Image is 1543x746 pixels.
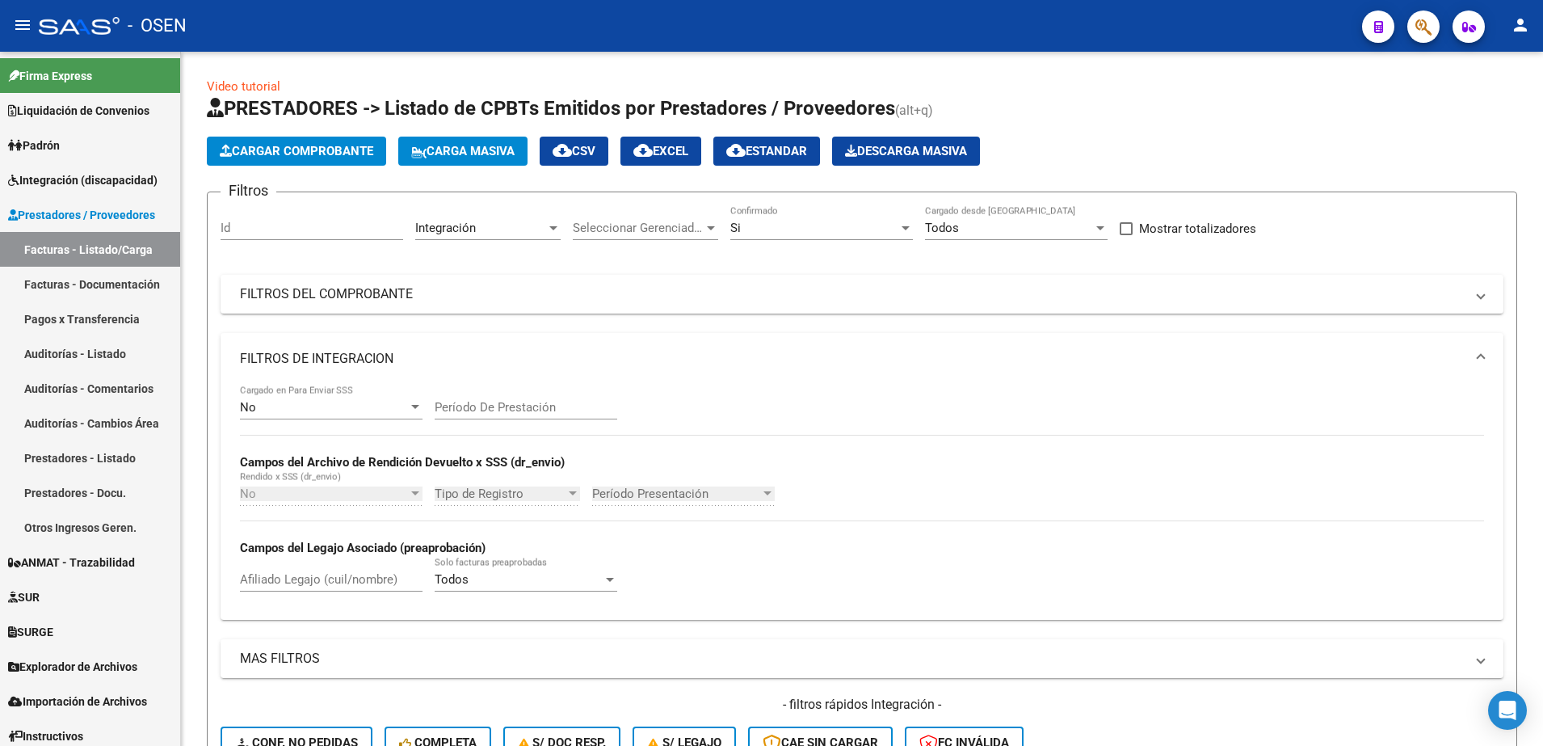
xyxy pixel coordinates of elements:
mat-panel-title: MAS FILTROS [240,650,1465,668]
strong: Campos del Legajo Asociado (preaprobación) [240,541,486,555]
span: PRESTADORES -> Listado de CPBTs Emitidos por Prestadores / Proveedores [207,97,895,120]
mat-icon: cloud_download [726,141,746,160]
span: - OSEN [128,8,187,44]
mat-icon: cloud_download [633,141,653,160]
button: Cargar Comprobante [207,137,386,166]
button: Carga Masiva [398,137,528,166]
mat-expansion-panel-header: FILTROS DEL COMPROBANTE [221,275,1503,314]
span: No [240,400,256,415]
span: Instructivos [8,727,83,745]
span: Mostrar totalizadores [1139,219,1256,238]
span: Todos [925,221,959,235]
span: Período Presentación [592,487,760,501]
button: Estandar [713,137,820,166]
span: Padrón [8,137,60,154]
span: ANMAT - Trazabilidad [8,554,135,571]
span: Descarga Masiva [845,144,967,158]
app-download-masive: Descarga masiva de comprobantes (adjuntos) [832,137,980,166]
span: Todos [435,572,469,587]
a: Video tutorial [207,79,280,94]
button: EXCEL [620,137,701,166]
button: Descarga Masiva [832,137,980,166]
mat-icon: menu [13,15,32,35]
mat-icon: cloud_download [553,141,572,160]
mat-expansion-panel-header: MAS FILTROS [221,639,1503,678]
span: Explorador de Archivos [8,658,137,676]
mat-panel-title: FILTROS DE INTEGRACION [240,350,1465,368]
strong: Campos del Archivo de Rendición Devuelto x SSS (dr_envio) [240,455,565,470]
span: CSV [553,144,595,158]
div: FILTROS DE INTEGRACION [221,385,1503,620]
span: SUR [8,588,40,606]
span: Si [730,221,741,235]
span: Cargar Comprobante [220,144,373,158]
h3: Filtros [221,179,276,202]
span: Prestadores / Proveedores [8,206,155,224]
span: Carga Masiva [411,144,515,158]
span: No [240,487,256,501]
mat-expansion-panel-header: FILTROS DE INTEGRACION [221,333,1503,385]
span: Seleccionar Gerenciador [573,221,704,235]
h4: - filtros rápidos Integración - [221,696,1503,714]
span: SURGE [8,623,53,641]
span: Integración (discapacidad) [8,171,158,189]
mat-icon: person [1511,15,1530,35]
div: Open Intercom Messenger [1488,691,1527,730]
mat-panel-title: FILTROS DEL COMPROBANTE [240,285,1465,303]
span: Firma Express [8,67,92,85]
span: Importación de Archivos [8,693,147,710]
span: Estandar [726,144,807,158]
span: EXCEL [633,144,688,158]
span: Integración [415,221,476,235]
button: CSV [540,137,608,166]
span: Tipo de Registro [435,487,565,501]
span: (alt+q) [895,103,933,118]
span: Liquidación de Convenios [8,102,149,120]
